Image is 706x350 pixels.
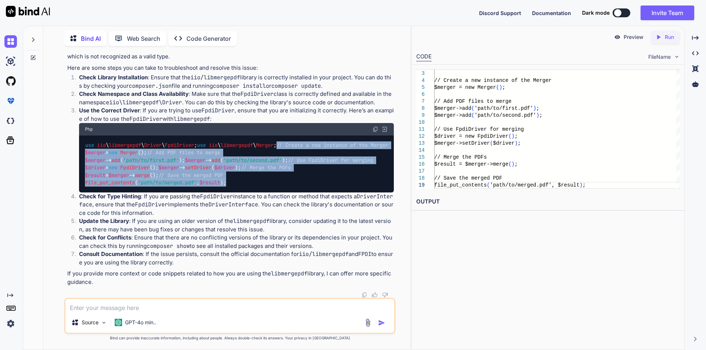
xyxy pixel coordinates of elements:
span: FpdiDriver [165,142,194,148]
span: // Use FpdiDriver for merging [434,126,524,132]
span: // Merge the PDFs [241,165,291,171]
code: iio/libmergepdf [299,250,349,258]
p: Here are some steps you can take to troubleshoot and resolve this issue: [67,64,394,72]
span: use [85,142,94,148]
code: iio/libmergepdf [190,74,240,81]
span: iio [97,142,106,148]
span: ) [533,105,536,111]
span: 'path/to/second.pdf' [223,157,282,163]
code: composer.json [129,82,172,90]
p: Web Search [127,34,160,43]
img: GPT-4o mini [115,319,122,326]
span: Php [85,126,93,132]
code: FpdiDriver [356,45,389,52]
span: $result = $merger->merge [434,161,509,167]
div: 9 [416,112,425,119]
p: GPT-4o min.. [125,319,156,326]
p: Bind can provide inaccurate information, including about people. Always double-check its answers.... [64,335,395,341]
span: ( [496,84,499,90]
p: If you provide more context or code snippets related to how you are using the library, I can offe... [67,270,394,286]
img: darkCloudIdeIcon [4,115,17,127]
span: ( [471,112,474,118]
span: 'path/to/second.pdf' [474,112,536,118]
span: ) [536,112,539,118]
span: $driver [214,165,235,171]
img: like [372,292,378,298]
span: iio [209,142,218,148]
code: libmergepdf [233,217,270,225]
span: $merger->add [434,105,471,111]
span: ; [582,182,585,188]
span: 'path/to/first.pdf' [123,157,179,163]
div: 17 [416,168,425,175]
span: // Merge the PDFs [434,154,487,160]
span: FpdiDriver [120,165,150,171]
span: $driver [493,140,514,146]
span: ; [539,112,542,118]
code: FpdiDriver [135,201,168,208]
span: Driver [144,142,162,148]
span: setDriver [185,165,211,171]
span: libmergepdf [109,142,141,148]
span: Merger [256,142,274,148]
img: chat [4,35,17,48]
button: Discord Support [479,9,521,17]
div: CODE [416,53,432,61]
p: Code Generator [186,34,231,43]
code: FpdiDriver [129,115,163,123]
div: 15 [416,154,425,161]
code: libmergepdf [271,270,307,277]
span: $merger [185,157,206,163]
div: 4 [416,77,425,84]
span: 'path/to/merged.pdf' [138,179,197,186]
span: merge [135,172,150,178]
strong: Check for Type Hinting [79,193,141,200]
span: // Save the merged PDF [158,172,223,178]
div: 5 [416,84,425,91]
span: // Add PDF files to merge [434,98,511,104]
code: FpdiDriver [200,193,233,200]
span: // Save the merged PDF [434,175,502,181]
img: preview [614,34,621,40]
code: \ \ \ ; \ \ ; = (); -> ( ); -> ( ); = (); -> ( ); = -> (); ( , ); [85,141,388,187]
span: $driver = new FpdiDriver [434,133,509,139]
span: $merger [158,165,179,171]
span: ) [511,133,514,139]
strong: Check Namespace and Class Availability [79,90,189,97]
span: ( [486,182,489,188]
span: file_put_contents [85,179,135,186]
span: Merger [120,149,138,156]
p: : Ensure that there are no conflicting versions of the library or its dependencies in your projec... [79,234,394,250]
span: // Add PDF files to merge [147,149,220,156]
span: new [108,149,117,156]
div: 12 [416,133,425,140]
code: FPDI [358,250,371,258]
span: $merger = new Merger [434,84,496,90]
span: ( [508,133,511,139]
p: : If the issue persists, consult the official documentation for and to ensure you are using the l... [79,250,394,267]
code: composer install [213,82,266,90]
img: premium [4,95,17,107]
code: FpdiDriver [240,90,274,98]
span: $result [200,179,220,186]
span: add [211,157,220,163]
span: $result [85,172,106,178]
div: 18 [416,175,425,182]
span: add [111,157,120,163]
span: file_put_contents [434,182,487,188]
span: // Create a new instance of the Merger [277,142,388,148]
p: Preview [624,33,643,41]
p: : If you are using an older version of the library, consider updating it to the latest version, a... [79,217,394,234]
strong: Consult Documentation [79,250,143,257]
span: ( [508,161,511,167]
strong: Use the Correct Driver [79,107,140,114]
span: Discord Support [479,10,521,16]
span: new [108,165,117,171]
span: $driver [85,165,106,171]
img: ai-studio [4,55,17,68]
span: ) [511,161,514,167]
img: githubLight [4,75,17,87]
span: $merger->setDriver [434,140,490,146]
code: FpdiDriver [202,107,235,114]
span: 'path/to/merged.pdf', $result [490,182,580,188]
